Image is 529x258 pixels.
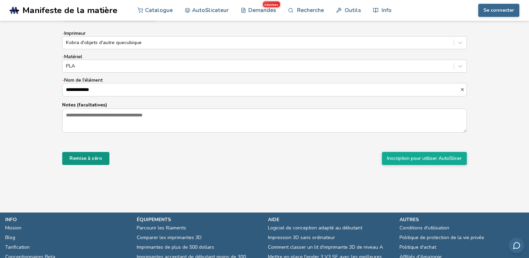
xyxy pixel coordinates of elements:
[62,152,109,165] button: Remise à zéro
[400,242,436,252] a: Politique d'achat
[62,54,467,73] label: Matériel
[262,1,280,7] span: nouveau
[268,233,335,242] a: Impression 3D sans ordinateur
[62,31,467,49] label: Imprimeur
[62,101,467,109] p: Notes (facultatives)
[62,78,467,96] label: Nom de l'élément
[5,233,15,242] a: Blog
[382,152,467,165] button: Inscription pour utiliser AutoSlicer
[62,77,64,83] span: -
[400,216,524,223] p: autres
[268,242,383,252] a: Comment classer un lit d'imprimante 3D de niveau A
[137,216,261,223] p: Équipements
[478,4,519,17] button: Se connecter
[5,216,130,223] p: info
[5,242,30,252] a: Tarification
[62,83,460,96] input: -Nom de l'élément
[62,30,64,37] span: -
[400,233,484,242] a: Politique de protection de la vie privée
[460,87,467,92] button: -Nom de l'élément
[22,6,117,15] span: Manifeste de la matière
[137,223,186,233] a: Parcourir les filaments
[509,238,524,253] button: Envoyer des retours d'information par courrier électronique
[5,223,21,233] a: Mission
[137,233,202,242] a: Comparer les imprimantes 3D
[62,53,64,60] span: -
[137,242,214,252] a: Imprimantes de plus de 500 dollars
[268,223,362,233] a: Logiciel de conception adapté au débutant
[268,216,393,223] p: aide
[62,109,467,132] textarea: Notes (facultatives)
[400,223,449,233] a: Conditions d'utilisation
